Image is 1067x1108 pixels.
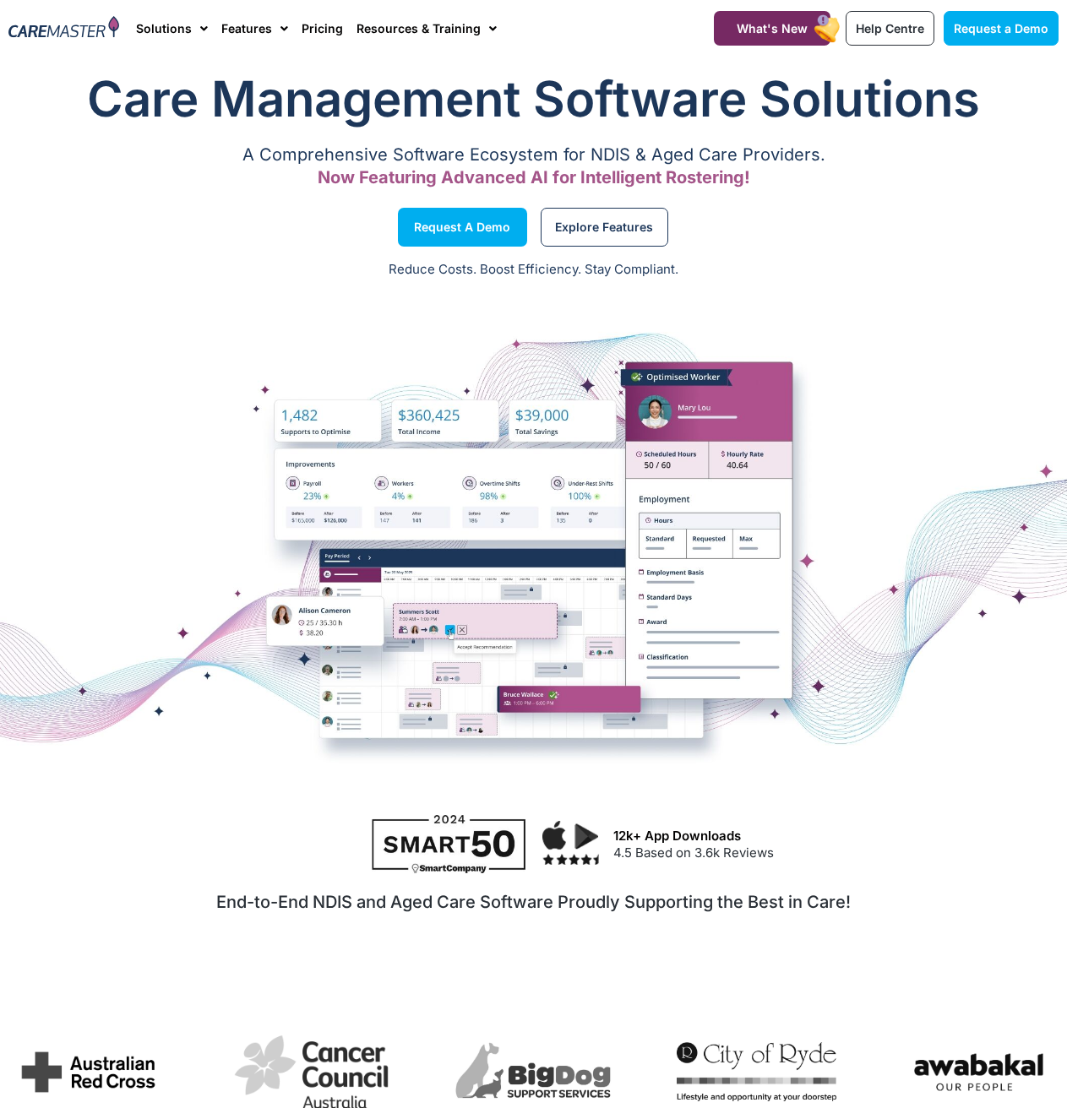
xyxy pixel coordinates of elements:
[846,11,934,46] a: Help Centre
[856,21,924,35] span: Help Centre
[398,208,527,247] a: Request a Demo
[541,208,668,247] a: Explore Features
[414,223,510,231] span: Request a Demo
[19,892,1048,912] h2: End-to-End NDIS and Aged Care Software Proudly Supporting the Best in Care!
[677,1042,836,1107] div: 4 / 7
[677,1042,836,1101] img: 2022-City-of-Ryde-Logo-One-line-tag_Full-Colour.jpg
[613,844,1050,863] p: 4.5 Based on 3.6k Reviews
[8,1039,168,1105] img: Arc-Newlogo.svg
[8,16,119,41] img: CareMaster Logo
[714,11,830,46] a: What's New
[8,65,1059,133] h1: Care Management Software Solutions
[899,1038,1059,1106] img: 1635806250_vqoB0_.png
[454,1040,613,1108] div: 3 / 7
[454,1040,613,1102] img: 263fe684f9ca25cbbbe20494344166dc.webp
[737,21,808,35] span: What's New
[8,149,1059,160] p: A Comprehensive Software Ecosystem for NDIS & Aged Care Providers.
[10,260,1057,280] p: Reduce Costs. Boost Efficiency. Stay Compliant.
[613,828,1050,844] h3: 12k+ App Downloads
[944,11,1059,46] a: Request a Demo
[555,223,653,231] span: Explore Features
[318,167,750,187] span: Now Featuring Advanced AI for Intelligent Rostering!
[954,21,1048,35] span: Request a Demo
